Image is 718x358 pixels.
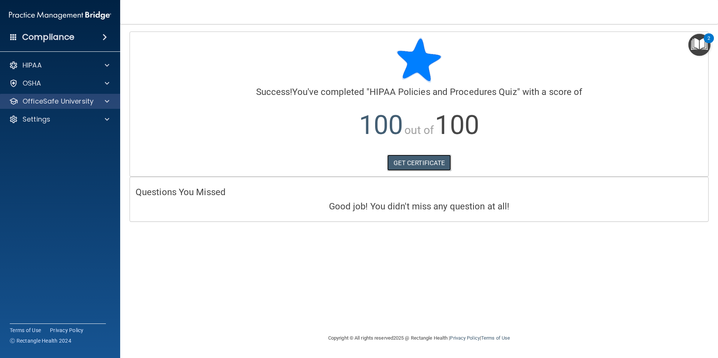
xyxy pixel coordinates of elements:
[9,8,111,23] img: PMB logo
[435,110,479,140] span: 100
[23,97,94,106] p: OfficeSafe University
[397,38,442,83] img: blue-star-rounded.9d042014.png
[9,97,109,106] a: OfficeSafe University
[22,32,74,42] h4: Compliance
[10,326,41,334] a: Terms of Use
[9,79,109,88] a: OSHA
[282,326,556,350] div: Copyright © All rights reserved 2025 @ Rectangle Health | |
[707,38,710,48] div: 2
[370,87,517,97] span: HIPAA Policies and Procedures Quiz
[9,61,109,70] a: HIPAA
[23,61,42,70] p: HIPAA
[688,34,710,56] button: Open Resource Center, 2 new notifications
[10,337,71,344] span: Ⓒ Rectangle Health 2024
[481,335,510,341] a: Terms of Use
[23,115,50,124] p: Settings
[404,123,434,137] span: out of
[23,79,41,88] p: OSHA
[450,335,480,341] a: Privacy Policy
[359,110,403,140] span: 100
[136,87,703,97] h4: You've completed " " with a score of
[136,202,703,211] h4: Good job! You didn't miss any question at all!
[50,326,84,334] a: Privacy Policy
[387,155,451,171] a: GET CERTIFICATE
[256,87,293,97] span: Success!
[136,187,703,197] h4: Questions You Missed
[9,115,109,124] a: Settings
